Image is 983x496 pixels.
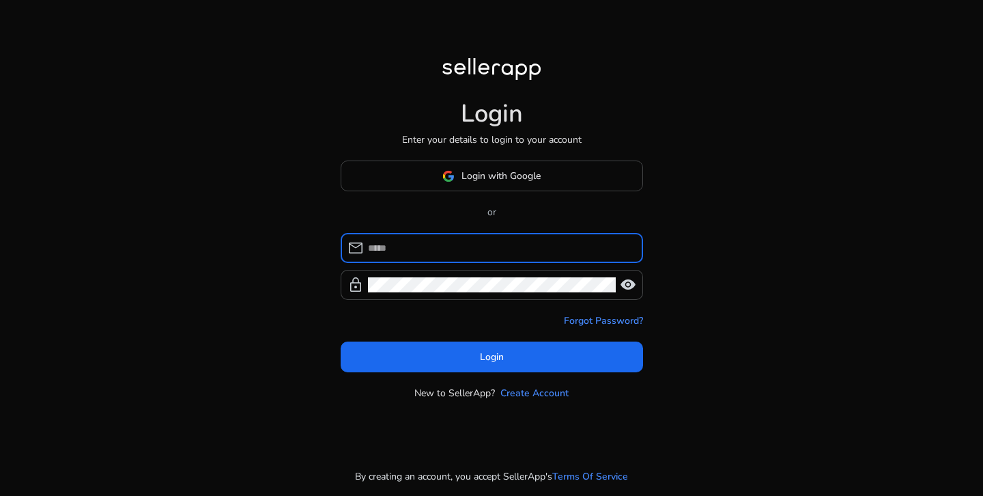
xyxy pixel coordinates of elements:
[552,469,628,484] a: Terms Of Service
[341,161,643,191] button: Login with Google
[461,99,523,128] h1: Login
[414,386,495,400] p: New to SellerApp?
[480,350,504,364] span: Login
[402,133,582,147] p: Enter your details to login to your account
[620,277,636,293] span: visibility
[442,170,455,182] img: google-logo.svg
[564,314,643,328] a: Forgot Password?
[347,277,364,293] span: lock
[341,205,643,219] p: or
[341,342,643,372] button: Login
[461,169,541,183] span: Login with Google
[347,240,364,256] span: mail
[500,386,569,400] a: Create Account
